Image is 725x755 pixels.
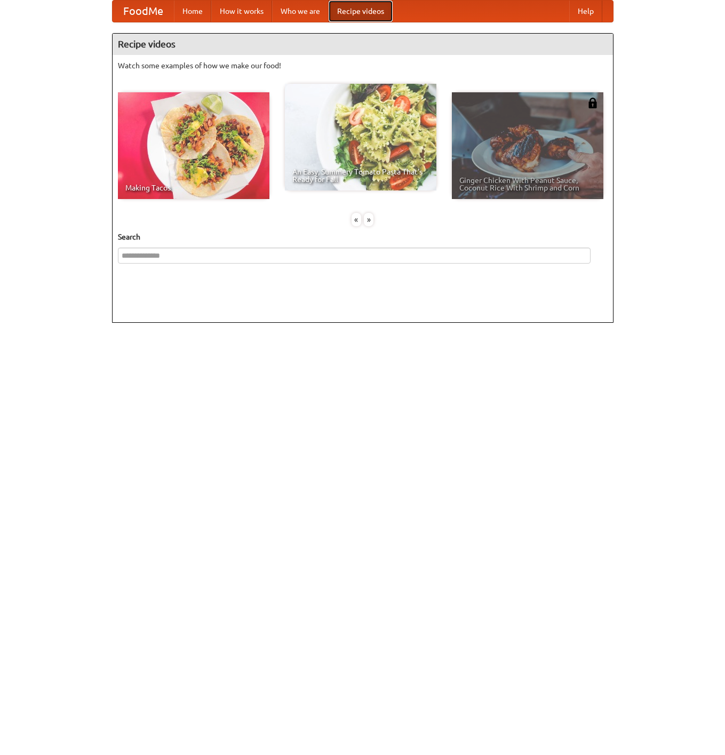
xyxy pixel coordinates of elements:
a: Making Tacos [118,92,269,199]
p: Watch some examples of how we make our food! [118,60,608,71]
h4: Recipe videos [113,34,613,55]
span: Making Tacos [125,184,262,192]
div: » [364,213,373,226]
img: 483408.png [587,98,598,108]
a: Home [174,1,211,22]
a: An Easy, Summery Tomato Pasta That's Ready for Fall [285,84,436,190]
span: An Easy, Summery Tomato Pasta That's Ready for Fall [292,168,429,183]
a: Who we are [272,1,329,22]
a: Help [569,1,602,22]
a: FoodMe [113,1,174,22]
a: Recipe videos [329,1,393,22]
h5: Search [118,232,608,242]
div: « [352,213,361,226]
a: How it works [211,1,272,22]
